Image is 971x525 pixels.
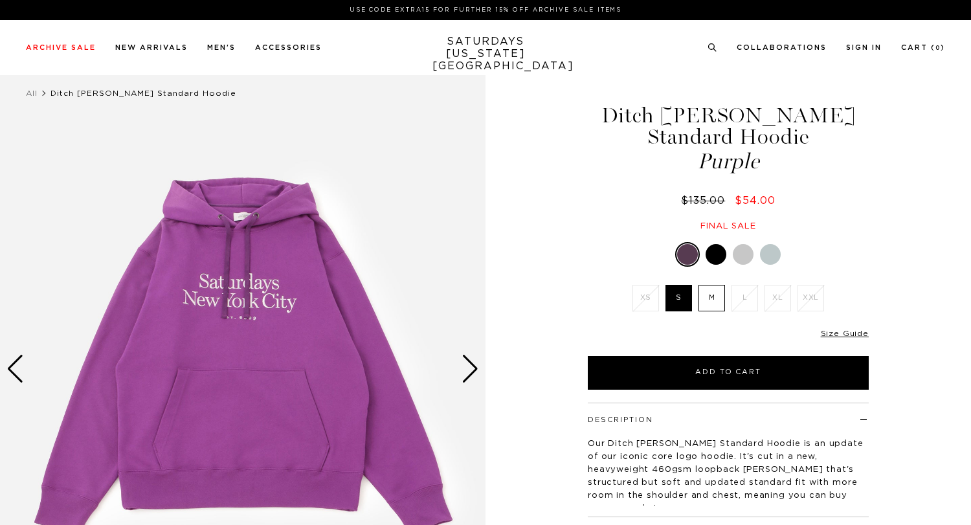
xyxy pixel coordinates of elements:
a: Sign In [846,44,882,51]
small: 0 [935,45,941,51]
p: Our Ditch [PERSON_NAME] Standard Hoodie is an update of our iconic core logo hoodie. It's cut in ... [588,438,869,515]
a: Size Guide [821,330,869,337]
h1: Ditch [PERSON_NAME] Standard Hoodie [586,105,871,172]
a: SATURDAYS[US_STATE][GEOGRAPHIC_DATA] [432,36,539,73]
a: Cart (0) [901,44,945,51]
del: $135.00 [681,195,730,206]
span: Purple [586,151,871,172]
label: S [665,285,692,311]
div: Final sale [586,221,871,232]
div: Previous slide [6,355,24,383]
button: Description [588,416,653,423]
button: Add to Cart [588,356,869,390]
a: Archive Sale [26,44,96,51]
a: Collaborations [737,44,827,51]
a: All [26,89,38,97]
p: Use Code EXTRA15 for Further 15% Off Archive Sale Items [31,5,940,15]
a: Accessories [255,44,322,51]
span: Ditch [PERSON_NAME] Standard Hoodie [50,89,236,97]
div: Next slide [462,355,479,383]
a: Men's [207,44,236,51]
label: M [698,285,725,311]
a: New Arrivals [115,44,188,51]
span: $54.00 [735,195,776,206]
